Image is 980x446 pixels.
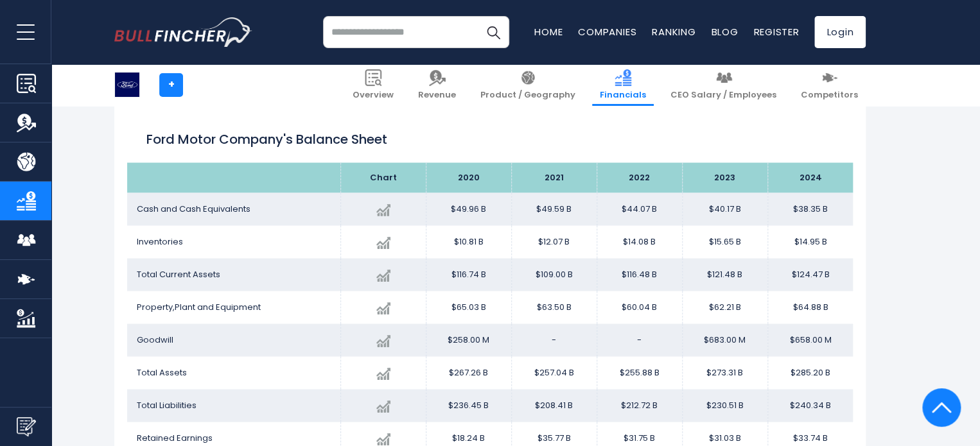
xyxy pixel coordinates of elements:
[137,399,197,411] span: Total Liabilities
[597,323,682,356] td: -
[114,17,252,47] a: Go to homepage
[511,291,597,323] td: $63.50 B
[597,193,682,225] td: $44.07 B
[159,73,183,97] a: +
[663,64,784,106] a: CEO Salary / Employees
[137,300,261,313] span: Property,Plant and Equipment
[767,389,853,422] td: $240.34 B
[137,431,213,443] span: Retained Earnings
[426,162,511,193] th: 2020
[480,90,575,101] span: Product / Geography
[511,225,597,258] td: $12.07 B
[426,389,511,422] td: $236.45 B
[814,16,866,48] a: Login
[137,235,183,247] span: Inventories
[793,64,866,106] a: Competitors
[410,64,464,106] a: Revenue
[801,90,858,101] span: Competitors
[682,356,767,389] td: $273.31 B
[418,90,456,101] span: Revenue
[426,323,511,356] td: $258.00 M
[137,202,250,214] span: Cash and Cash Equivalents
[767,323,853,356] td: $658.00 M
[600,90,646,101] span: Financials
[682,389,767,422] td: $230.51 B
[511,162,597,193] th: 2021
[597,389,682,422] td: $212.72 B
[753,25,799,39] a: Register
[137,333,173,345] span: Goodwill
[426,258,511,291] td: $116.74 B
[426,356,511,389] td: $267.26 B
[597,291,682,323] td: $60.04 B
[670,90,776,101] span: CEO Salary / Employees
[682,225,767,258] td: $15.65 B
[767,258,853,291] td: $124.47 B
[682,323,767,356] td: $683.00 M
[426,225,511,258] td: $10.81 B
[767,193,853,225] td: $38.35 B
[682,258,767,291] td: $121.48 B
[511,356,597,389] td: $257.04 B
[652,25,696,39] a: Ranking
[592,64,654,106] a: Financials
[340,162,426,193] th: Chart
[682,162,767,193] th: 2023
[597,162,682,193] th: 2022
[767,162,853,193] th: 2024
[767,225,853,258] td: $14.95 B
[597,225,682,258] td: $14.08 B
[114,17,252,47] img: bullfincher logo
[146,129,834,148] h2: Ford Motor Company's Balance Sheet
[353,90,394,101] span: Overview
[426,291,511,323] td: $65.03 B
[426,193,511,225] td: $49.96 B
[767,356,853,389] td: $285.20 B
[597,258,682,291] td: $116.48 B
[477,16,509,48] button: Search
[511,258,597,291] td: $109.00 B
[511,323,597,356] td: -
[767,291,853,323] td: $64.88 B
[511,389,597,422] td: $208.41 B
[115,73,139,97] img: F logo
[137,268,220,280] span: Total Current Assets
[511,193,597,225] td: $49.59 B
[578,25,636,39] a: Companies
[137,366,187,378] span: Total Assets
[597,356,682,389] td: $255.88 B
[473,64,583,106] a: Product / Geography
[345,64,401,106] a: Overview
[711,25,738,39] a: Blog
[682,291,767,323] td: $62.21 B
[682,193,767,225] td: $40.17 B
[534,25,563,39] a: Home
